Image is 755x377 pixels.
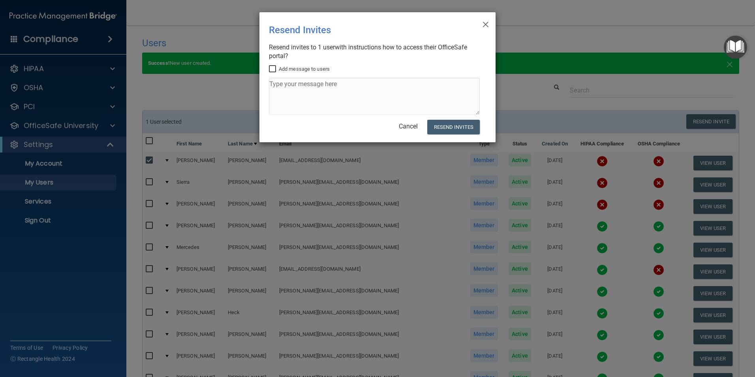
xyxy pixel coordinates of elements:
[724,36,747,59] button: Open Resource Center
[427,120,480,134] button: Resend Invites
[269,43,480,60] div: Resend invites to 1 user with instructions how to access their OfficeSafe portal?
[399,123,418,130] a: Cancel
[269,64,330,74] label: Add message to users
[482,15,489,31] span: ×
[269,19,454,41] div: Resend Invites
[269,66,278,72] input: Add message to users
